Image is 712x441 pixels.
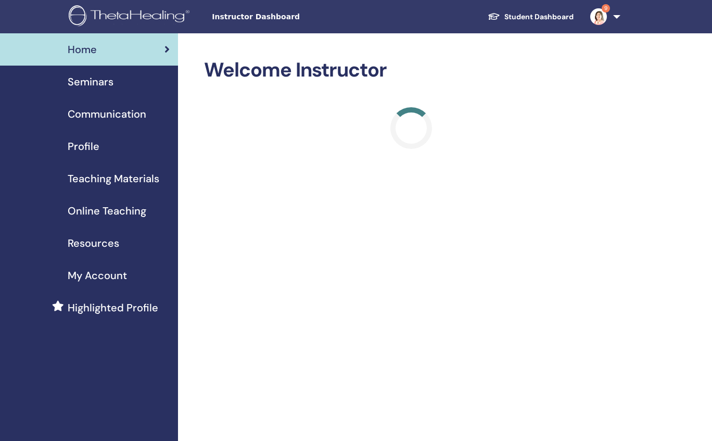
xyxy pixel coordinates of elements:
[212,11,368,22] span: Instructor Dashboard
[68,74,113,90] span: Seminars
[68,106,146,122] span: Communication
[68,203,146,219] span: Online Teaching
[68,138,99,154] span: Profile
[590,8,607,25] img: default.jpg
[602,4,610,12] span: 9
[69,5,193,29] img: logo.png
[68,300,158,316] span: Highlighted Profile
[488,12,500,21] img: graduation-cap-white.svg
[479,7,582,27] a: Student Dashboard
[68,235,119,251] span: Resources
[68,171,159,186] span: Teaching Materials
[68,268,127,283] span: My Account
[204,58,618,82] h2: Welcome Instructor
[68,42,97,57] span: Home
